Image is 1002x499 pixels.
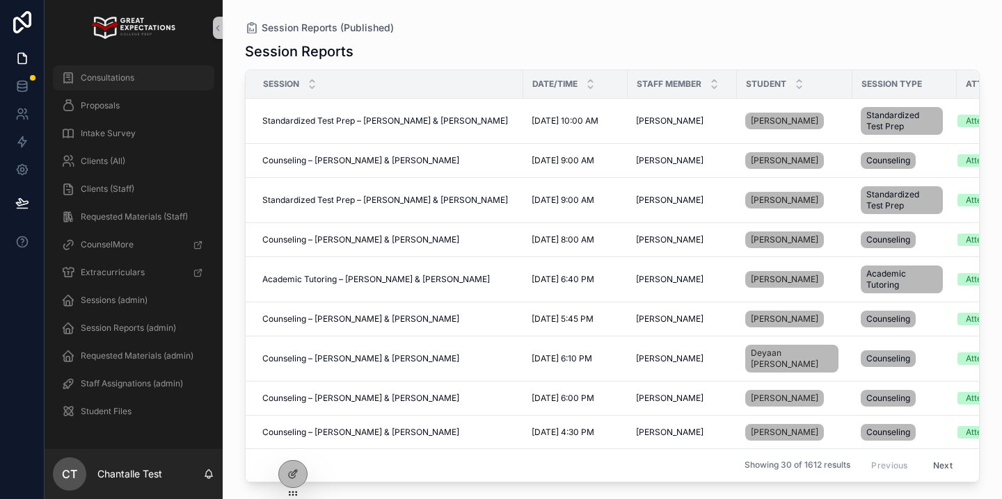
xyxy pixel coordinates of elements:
div: Attended [966,426,1001,439]
div: Attended [966,392,1001,404]
span: Counseling [866,353,910,364]
span: [DATE] 10:00 AM [532,115,598,126]
a: Counseling – [PERSON_NAME] & [PERSON_NAME] [262,393,515,404]
a: CounselMore [53,232,214,257]
a: [PERSON_NAME] [745,421,844,443]
span: [DATE] 8:00 AM [532,234,594,245]
div: scrollable content [45,56,223,449]
span: [DATE] 5:45 PM [532,313,594,325]
a: Counseling [861,149,948,172]
span: [PERSON_NAME] [636,115,703,126]
span: Counseling [866,313,910,325]
a: [PERSON_NAME] [745,149,844,172]
a: [PERSON_NAME] [745,189,844,211]
span: [PERSON_NAME] [751,274,818,285]
span: Student [746,79,786,90]
a: Session Reports (Published) [245,21,394,35]
span: [PERSON_NAME] [751,195,818,206]
span: [PERSON_NAME] [636,353,703,364]
span: [PERSON_NAME] [751,155,818,166]
button: Next [923,455,962,476]
span: [PERSON_NAME] [751,234,818,245]
a: [DATE] 6:00 PM [532,393,619,404]
span: [PERSON_NAME] [751,115,818,126]
a: [PERSON_NAME] [745,231,824,248]
span: Date/Time [532,79,578,90]
span: [PERSON_NAME] [636,155,703,166]
span: [PERSON_NAME] [636,234,703,245]
a: [DATE] 9:00 AM [532,195,619,206]
span: Counseling – [PERSON_NAME] & [PERSON_NAME] [262,393,459,404]
a: [DATE] 8:00 AM [532,234,619,245]
div: Attended [966,352,1001,365]
img: App logo [92,17,175,39]
a: Counseling – [PERSON_NAME] & [PERSON_NAME] [262,234,515,245]
span: Intake Survey [81,128,136,139]
span: CT [62,466,77,482]
span: Clients (All) [81,156,125,167]
a: Requested Materials (admin) [53,343,214,368]
a: Clients (Staff) [53,177,214,202]
span: Counseling [866,393,910,404]
a: [PERSON_NAME] [636,234,729,245]
a: Standardized Test Prep – [PERSON_NAME] & [PERSON_NAME] [262,195,515,206]
span: Standardized Test Prep [866,110,937,132]
a: [PERSON_NAME] [745,387,844,409]
a: [PERSON_NAME] [745,152,824,169]
span: Counseling – [PERSON_NAME] & [PERSON_NAME] [262,313,459,325]
span: Counseling [866,427,910,438]
a: Standardized Test Prep [861,183,948,217]
a: [PERSON_NAME] [745,390,824,407]
span: [DATE] 9:00 AM [532,195,594,206]
div: Attended [966,194,1001,206]
a: Counseling [861,308,948,330]
span: Counseling – [PERSON_NAME] & [PERSON_NAME] [262,234,459,245]
span: Academic Tutoring [866,268,937,291]
a: [PERSON_NAME] [745,229,844,251]
span: [PERSON_NAME] [751,427,818,438]
span: Requested Materials (Staff) [81,211,188,222]
a: [PERSON_NAME] [636,115,729,126]
a: Deyaan [PERSON_NAME] [745,345,838,373]
a: Academic Tutoring [861,263,948,296]
a: [PERSON_NAME] [636,393,729,404]
span: Counseling – [PERSON_NAME] & [PERSON_NAME] [262,353,459,364]
a: [PERSON_NAME] [636,427,729,438]
a: Academic Tutoring – [PERSON_NAME] & [PERSON_NAME] [262,274,515,285]
span: Session Reports (Published) [262,21,394,35]
span: Showing 30 of 1612 results [745,460,850,471]
a: Counseling – [PERSON_NAME] & [PERSON_NAME] [262,353,515,364]
span: Student Files [81,406,132,417]
a: Consultations [53,65,214,90]
a: Clients (All) [53,149,214,174]
span: Counseling [866,234,910,245]
a: [PERSON_NAME] [745,110,844,132]
a: Extracurriculars [53,260,214,285]
a: Sessions (admin) [53,288,214,313]
a: Deyaan [PERSON_NAME] [745,342,844,375]
a: Counseling [861,387,948,409]
a: Counseling – [PERSON_NAME] & [PERSON_NAME] [262,427,515,438]
a: Proposals [53,93,214,118]
span: Clients (Staff) [81,183,134,195]
a: [PERSON_NAME] [745,311,824,327]
span: Standardized Test Prep [866,189,937,211]
a: Standardized Test Prep – [PERSON_NAME] & [PERSON_NAME] [262,115,515,126]
a: [PERSON_NAME] [745,268,844,291]
span: [PERSON_NAME] [751,393,818,404]
a: [DATE] 10:00 AM [532,115,619,126]
span: [PERSON_NAME] [636,427,703,438]
span: Deyaan [PERSON_NAME] [751,347,833,370]
a: [PERSON_NAME] [636,313,729,325]
a: [PERSON_NAME] [636,353,729,364]
div: Attended [966,273,1001,286]
a: [PERSON_NAME] [636,155,729,166]
span: Requested Materials (admin) [81,350,193,361]
a: [DATE] 6:10 PM [532,353,619,364]
span: [DATE] 4:30 PM [532,427,594,438]
span: Staff Member [637,79,701,90]
div: Attended [966,115,1001,127]
div: Attended [966,234,1001,246]
h1: Session Reports [245,42,353,61]
a: [PERSON_NAME] [745,113,824,129]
